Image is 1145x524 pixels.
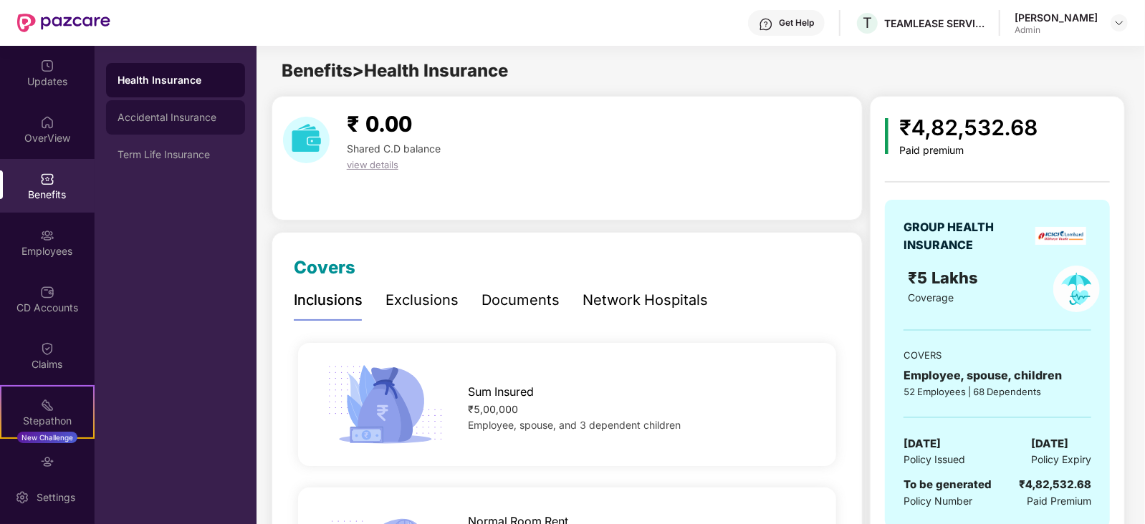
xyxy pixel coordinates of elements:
[40,285,54,299] img: svg+xml;base64,PHN2ZyBpZD0iQ0RfQWNjb3VudHMiIGRhdGEtbmFtZT0iQ0QgQWNjb3VudHMiIHhtbG5zPSJodHRwOi8vd3...
[904,435,941,452] span: [DATE]
[863,14,872,31] span: T
[469,402,813,417] div: ₹5,00,000
[904,384,1091,399] div: 52 Employees | 68 Dependents
[759,17,773,31] img: svg+xml;base64,PHN2ZyBpZD0iSGVscC0zMngzMiIgeG1sbnM9Imh0dHA6Ly93d3cudzMub3JnLzIwMDAvc3ZnIiB3aWR0aD...
[40,455,54,469] img: svg+xml;base64,PHN2ZyBpZD0iRW5kb3JzZW1lbnRzIiB4bWxucz0iaHR0cDovL3d3dy53My5vcmcvMjAwMC9zdmciIHdpZH...
[908,291,954,304] span: Coverage
[1027,493,1091,509] span: Paid Premium
[282,60,508,81] span: Benefits > Health Insurance
[908,268,982,287] span: ₹5 Lakhs
[40,228,54,243] img: svg+xml;base64,PHN2ZyBpZD0iRW1wbG95ZWVzIiB4bWxucz0iaHR0cDovL3d3dy53My5vcmcvMjAwMC9zdmciIHdpZHRoPS...
[40,172,54,186] img: svg+xml;base64,PHN2ZyBpZD0iQmVuZWZpdHMiIHhtbG5zPSJodHRwOi8vd3d3LnczLm9yZy8yMDAwL3N2ZyIgd2lkdGg9Ij...
[904,452,965,467] span: Policy Issued
[1015,11,1098,24] div: [PERSON_NAME]
[283,117,330,163] img: download
[904,495,972,507] span: Policy Number
[1053,266,1100,312] img: policyIcon
[347,142,441,155] span: Shared C.D balance
[1035,227,1086,245] img: insurerLogo
[469,419,681,431] span: Employee, spouse, and 3 dependent children
[294,257,355,278] span: Covers
[904,477,992,491] span: To be generated
[583,289,708,311] div: Network Hospitals
[884,16,984,30] div: TEAMLEASE SERVICES LIMITED
[40,59,54,73] img: svg+xml;base64,PHN2ZyBpZD0iVXBkYXRlZCIgeG1sbnM9Imh0dHA6Ly93d3cudzMub3JnLzIwMDAvc3ZnIiB3aWR0aD0iMj...
[40,341,54,356] img: svg+xml;base64,PHN2ZyBpZD0iQ2xhaW0iIHhtbG5zPSJodHRwOi8vd3d3LnczLm9yZy8yMDAwL3N2ZyIgd2lkdGg9IjIwIi...
[482,289,560,311] div: Documents
[385,289,459,311] div: Exclusions
[1019,476,1091,493] div: ₹4,82,532.68
[294,289,363,311] div: Inclusions
[1,414,93,428] div: Stepathon
[1015,24,1098,36] div: Admin
[32,490,80,505] div: Settings
[40,115,54,130] img: svg+xml;base64,PHN2ZyBpZD0iSG9tZSIgeG1sbnM9Imh0dHA6Ly93d3cudzMub3JnLzIwMDAvc3ZnIiB3aWR0aD0iMjAiIG...
[1031,435,1068,452] span: [DATE]
[15,490,29,505] img: svg+xml;base64,PHN2ZyBpZD0iU2V0dGluZy0yMHgyMCIgeG1sbnM9Imh0dHA6Ly93d3cudzMub3JnLzIwMDAvc3ZnIiB3aW...
[469,383,535,401] span: Sum Insured
[904,367,1091,384] div: Employee, spouse, children
[1031,452,1091,467] span: Policy Expiry
[347,111,412,137] span: ₹ 0.00
[17,14,110,32] img: New Pazcare Logo
[17,432,77,443] div: New Challenge
[885,118,888,154] img: icon
[118,149,234,160] div: Term Life Insurance
[904,218,1029,254] div: GROUP HEALTH INSURANCE
[118,73,234,87] div: Health Insurance
[904,348,1091,362] div: COVERS
[1113,17,1125,29] img: svg+xml;base64,PHN2ZyBpZD0iRHJvcGRvd24tMzJ4MzIiIHhtbG5zPSJodHRwOi8vd3d3LnczLm9yZy8yMDAwL3N2ZyIgd2...
[900,111,1038,145] div: ₹4,82,532.68
[118,112,234,123] div: Accidental Insurance
[779,17,814,29] div: Get Help
[900,145,1038,157] div: Paid premium
[40,398,54,412] img: svg+xml;base64,PHN2ZyB4bWxucz0iaHR0cDovL3d3dy53My5vcmcvMjAwMC9zdmciIHdpZHRoPSIyMSIgaGVpZ2h0PSIyMC...
[322,361,449,448] img: icon
[347,159,398,170] span: view details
